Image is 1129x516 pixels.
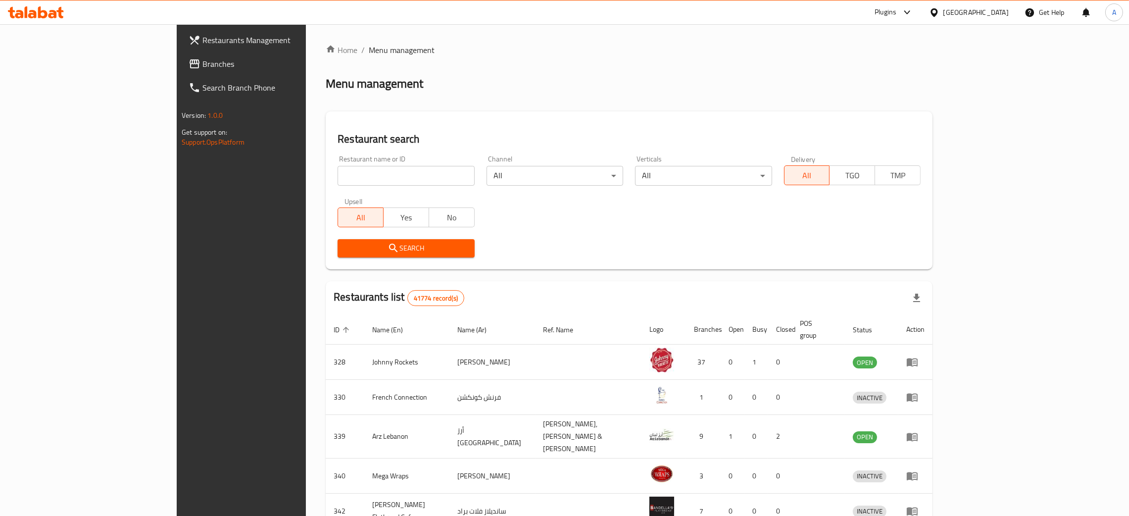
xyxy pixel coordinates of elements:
div: All [487,166,623,186]
button: Search [338,239,474,258]
span: 41774 record(s) [408,294,464,303]
th: Branches [686,314,721,345]
button: All [784,165,830,185]
span: OPEN [853,357,877,368]
span: Search [345,242,466,255]
th: Action [898,314,933,345]
div: OPEN [853,431,877,443]
span: No [433,210,471,225]
span: POS group [800,317,833,341]
div: INACTIVE [853,392,886,404]
span: Restaurants Management [202,34,357,46]
span: ID [334,324,352,336]
span: Version: [182,109,206,122]
td: French Connection [364,380,449,415]
div: OPEN [853,357,877,368]
td: 0 [744,415,768,459]
div: [GEOGRAPHIC_DATA] [943,7,1009,18]
button: No [429,207,475,227]
th: Open [721,314,744,345]
span: TMP [879,168,917,183]
h2: Restaurants list [334,290,464,306]
td: 0 [721,380,744,415]
span: INACTIVE [853,470,886,482]
button: TMP [875,165,921,185]
td: Johnny Rockets [364,345,449,380]
td: [PERSON_NAME] [449,459,536,494]
td: 0 [721,345,744,380]
span: All [788,168,826,183]
img: Arz Lebanon [649,422,674,447]
span: Yes [388,210,425,225]
span: TGO [834,168,871,183]
td: 1 [721,415,744,459]
button: TGO [829,165,875,185]
nav: breadcrumb [326,44,933,56]
div: Export file [905,286,929,310]
td: أرز [GEOGRAPHIC_DATA] [449,415,536,459]
td: 0 [744,459,768,494]
td: 2 [768,415,792,459]
div: Total records count [407,290,464,306]
label: Delivery [791,155,816,162]
th: Closed [768,314,792,345]
span: Ref. Name [543,324,587,336]
td: 1 [744,345,768,380]
span: Name (Ar) [457,324,499,336]
span: All [342,210,380,225]
a: Search Branch Phone [181,76,365,100]
span: 1.0.0 [207,109,223,122]
div: INACTIVE [853,470,886,482]
input: Search for restaurant name or ID.. [338,166,474,186]
td: 37 [686,345,721,380]
span: Get support on: [182,126,227,139]
td: 0 [768,380,792,415]
th: Logo [641,314,686,345]
img: Johnny Rockets [649,348,674,372]
div: Menu [906,470,925,482]
img: Mega Wraps [649,462,674,486]
td: Mega Wraps [364,459,449,494]
td: 0 [721,459,744,494]
td: [PERSON_NAME],[PERSON_NAME] & [PERSON_NAME] [536,415,642,459]
label: Upsell [344,198,363,205]
span: Branches [202,58,357,70]
div: All [635,166,772,186]
span: Search Branch Phone [202,82,357,94]
th: Busy [744,314,768,345]
span: Status [853,324,885,336]
div: Menu [906,431,925,443]
img: French Connection [649,383,674,408]
td: 0 [768,345,792,380]
span: OPEN [853,431,877,443]
td: 0 [768,459,792,494]
span: A [1112,7,1116,18]
span: Menu management [369,44,435,56]
td: 9 [686,415,721,459]
td: فرنش كونكشن [449,380,536,415]
div: Menu [906,391,925,403]
td: [PERSON_NAME] [449,345,536,380]
span: Name (En) [372,324,416,336]
button: Yes [383,207,429,227]
h2: Menu management [326,76,423,92]
td: 0 [744,380,768,415]
div: Plugins [875,6,896,18]
button: All [338,207,384,227]
a: Support.OpsPlatform [182,136,245,149]
td: Arz Lebanon [364,415,449,459]
td: 3 [686,459,721,494]
a: Branches [181,52,365,76]
td: 1 [686,380,721,415]
h2: Restaurant search [338,132,921,147]
div: Menu [906,356,925,368]
span: INACTIVE [853,392,886,404]
a: Restaurants Management [181,28,365,52]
